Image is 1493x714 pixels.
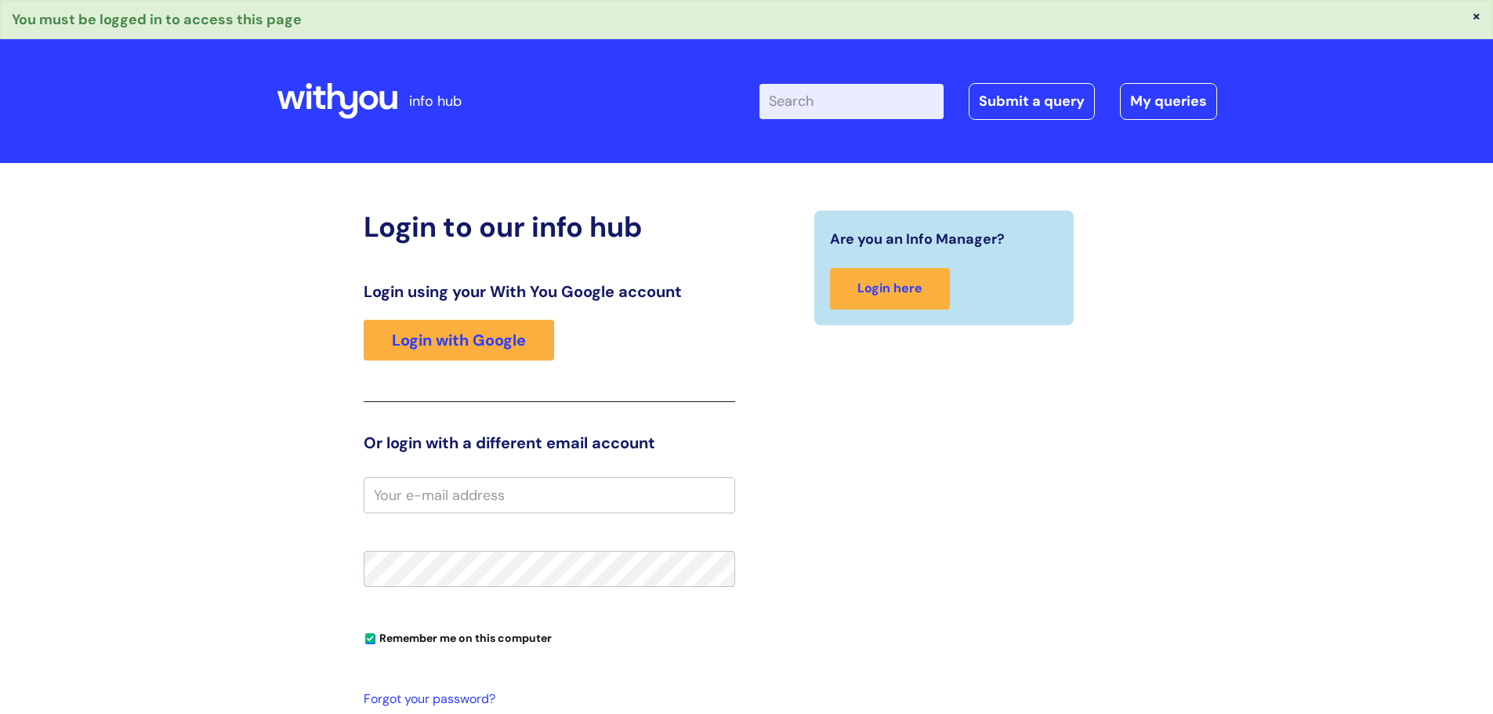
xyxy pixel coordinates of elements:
[364,320,554,361] a: Login with Google
[364,433,735,452] h3: Or login with a different email account
[364,210,735,244] h2: Login to our info hub
[1472,9,1481,23] button: ×
[830,227,1005,252] span: Are you an Info Manager?
[364,625,735,650] div: You can uncheck this option if you're logging in from a shared device
[364,282,735,301] h3: Login using your With You Google account
[830,268,950,310] a: Login here
[364,688,727,711] a: Forgot your password?
[364,628,552,645] label: Remember me on this computer
[969,83,1095,119] a: Submit a query
[759,84,944,118] input: Search
[1120,83,1217,119] a: My queries
[409,89,462,114] p: info hub
[365,634,375,644] input: Remember me on this computer
[364,477,735,513] input: Your e-mail address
